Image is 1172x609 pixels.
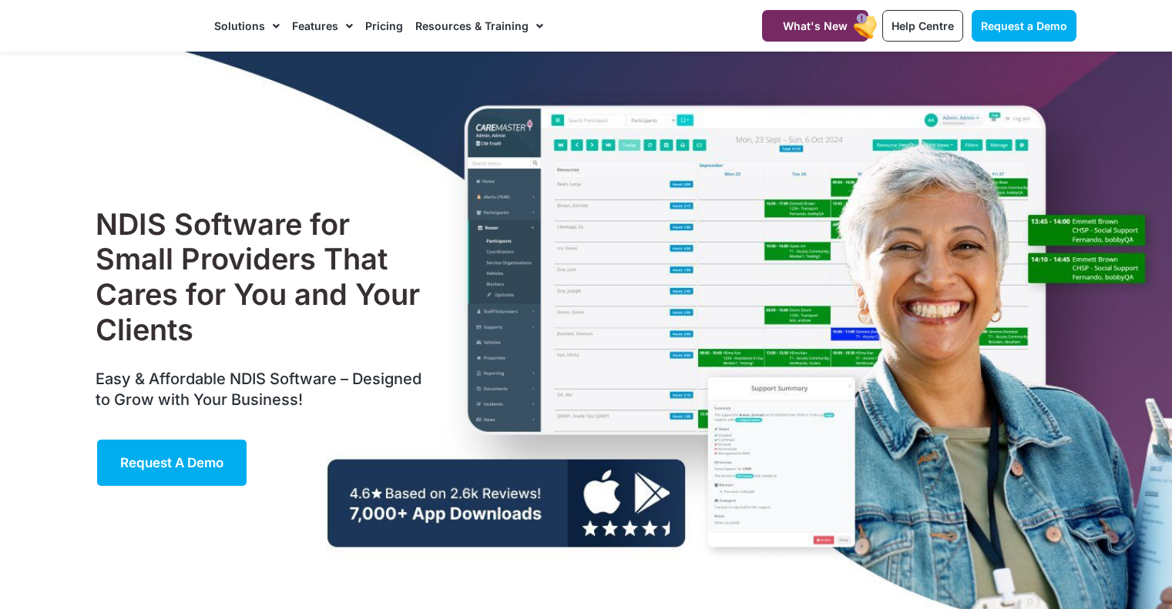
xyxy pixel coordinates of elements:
[981,19,1067,32] span: Request a Demo
[96,438,248,487] a: Request a Demo
[762,10,868,42] a: What's New
[882,10,963,42] a: Help Centre
[95,15,199,38] img: CareMaster Logo
[96,207,429,347] h1: NDIS Software for Small Providers That Cares for You and Your Clients
[96,370,421,409] span: Easy & Affordable NDIS Software – Designed to Grow with Your Business!
[972,10,1076,42] a: Request a Demo
[892,19,954,32] span: Help Centre
[783,19,848,32] span: What's New
[120,455,223,470] span: Request a Demo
